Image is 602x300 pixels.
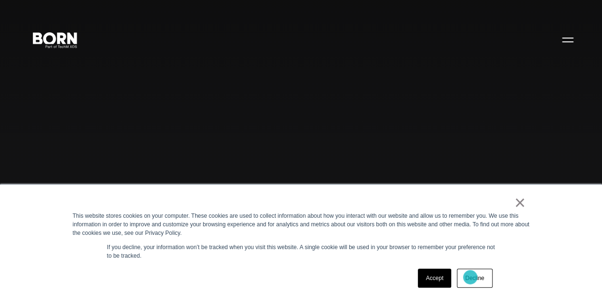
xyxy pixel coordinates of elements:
p: If you decline, your information won’t be tracked when you visit this website. A single cookie wi... [107,243,495,260]
a: Decline [457,269,492,288]
a: Accept [418,269,452,288]
button: Open [556,29,579,49]
div: This website stores cookies on your computer. These cookies are used to collect information about... [73,212,530,237]
a: × [514,198,526,207]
